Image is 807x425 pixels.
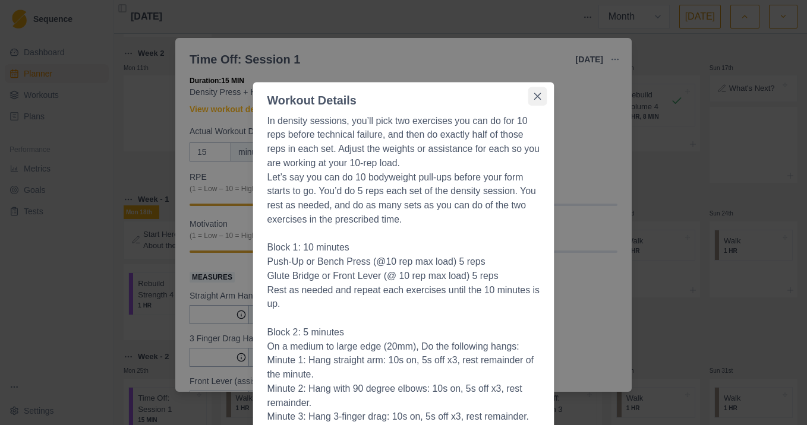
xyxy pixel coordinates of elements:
p: Block 2: 5 minutes [267,325,540,340]
p: Minute 3: Hang 3-finger drag: 10s on, 5s off x3, rest remainder. [267,410,540,424]
p: Glute Bridge or Front Lever (@ 10 rep max load) 5 reps [267,269,540,283]
header: Workout Details [253,83,554,110]
p: In density sessions, you’ll pick two exercises you can do for 10 reps before technical failure, a... [267,114,540,170]
p: Let’s say you can do 10 bodyweight pull-ups before your form starts to go. You’d do 5 reps each s... [267,170,540,227]
p: Push-Up or Bench Press (@10 rep max load) 5 reps [267,255,540,269]
p: Minute 2: Hang with 90 degree elbows: 10s on, 5s off x3, rest remainder. [267,382,540,410]
button: Close [528,87,547,106]
p: Block 1: 10 minutes [267,241,540,255]
p: Rest as needed and repeat each exercises until the 10 minutes is up. [267,283,540,311]
p: Minute 1: Hang straight arm: 10s on, 5s off x3, rest remainder of the minute. [267,354,540,382]
p: On a medium to large edge (20mm), Do the following hangs: [267,340,540,354]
